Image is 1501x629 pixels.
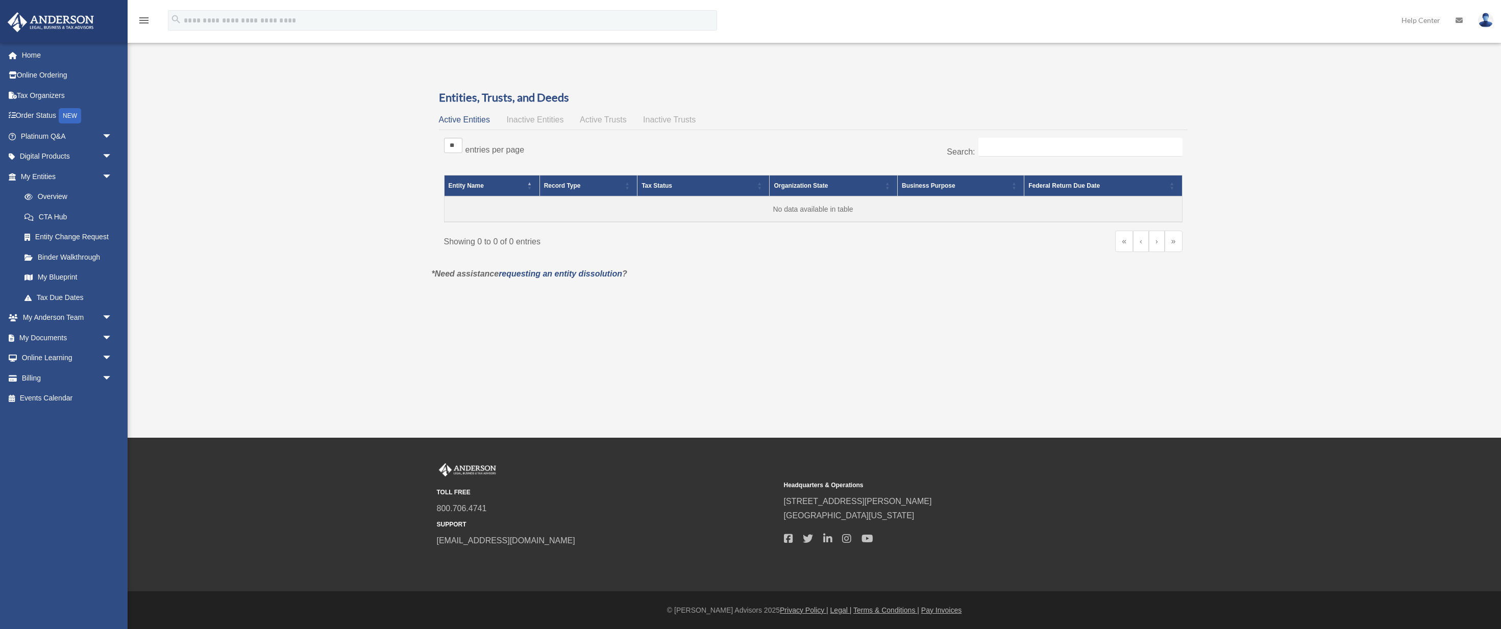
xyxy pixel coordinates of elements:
a: Terms & Conditions | [853,606,919,614]
span: arrow_drop_down [102,308,122,329]
a: requesting an entity dissolution [499,269,622,278]
span: Entity Name [449,182,484,189]
a: Binder Walkthrough [14,247,122,267]
th: Federal Return Due Date: Activate to sort [1024,175,1182,197]
th: Record Type: Activate to sort [539,175,637,197]
a: My Documentsarrow_drop_down [7,328,128,348]
a: Home [7,45,128,65]
span: arrow_drop_down [102,348,122,369]
a: Tax Organizers [7,85,128,106]
a: Pay Invoices [921,606,962,614]
img: User Pic [1478,13,1493,28]
a: My Blueprint [14,267,122,288]
img: Anderson Advisors Platinum Portal [437,463,498,476]
a: Last [1165,231,1183,252]
a: Previous [1133,231,1149,252]
a: [STREET_ADDRESS][PERSON_NAME] [784,497,932,506]
a: menu [138,18,150,27]
span: Active Trusts [580,115,627,124]
a: [GEOGRAPHIC_DATA][US_STATE] [784,511,915,520]
i: menu [138,14,150,27]
a: Online Ordering [7,65,128,86]
small: SUPPORT [437,519,777,530]
div: Showing 0 to 0 of 0 entries [444,231,806,249]
img: Anderson Advisors Platinum Portal [5,12,97,32]
small: Headquarters & Operations [784,480,1124,491]
span: Federal Return Due Date [1028,182,1100,189]
th: Business Purpose: Activate to sort [897,175,1024,197]
a: Next [1149,231,1165,252]
em: *Need assistance ? [432,269,627,278]
a: Overview [14,187,117,207]
span: arrow_drop_down [102,368,122,389]
a: [EMAIL_ADDRESS][DOMAIN_NAME] [437,536,575,545]
span: Active Entities [439,115,490,124]
a: Legal | [830,606,852,614]
th: Tax Status: Activate to sort [637,175,770,197]
a: Order StatusNEW [7,106,128,127]
a: 800.706.4741 [437,504,487,513]
a: Tax Due Dates [14,287,122,308]
label: Search: [947,147,975,156]
span: Record Type [544,182,581,189]
a: Platinum Q&Aarrow_drop_down [7,126,128,146]
span: arrow_drop_down [102,146,122,167]
h3: Entities, Trusts, and Deeds [439,90,1188,106]
a: Privacy Policy | [780,606,828,614]
span: Inactive Entities [506,115,563,124]
span: Tax Status [642,182,672,189]
a: Online Learningarrow_drop_down [7,348,128,368]
a: First [1115,231,1133,252]
a: My Entitiesarrow_drop_down [7,166,122,187]
span: arrow_drop_down [102,166,122,187]
a: CTA Hub [14,207,122,227]
div: © [PERSON_NAME] Advisors 2025 [128,604,1501,617]
span: Inactive Trusts [643,115,696,124]
a: My Anderson Teamarrow_drop_down [7,308,128,328]
a: Events Calendar [7,388,128,409]
div: NEW [59,108,81,123]
i: search [170,14,182,25]
td: No data available in table [444,196,1182,222]
a: Digital Productsarrow_drop_down [7,146,128,167]
span: Business Purpose [902,182,955,189]
a: Entity Change Request [14,227,122,247]
span: Organization State [774,182,828,189]
label: entries per page [465,145,525,154]
th: Entity Name: Activate to invert sorting [444,175,539,197]
th: Organization State: Activate to sort [770,175,898,197]
small: TOLL FREE [437,487,777,498]
span: arrow_drop_down [102,328,122,348]
span: arrow_drop_down [102,126,122,147]
a: Billingarrow_drop_down [7,368,128,388]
